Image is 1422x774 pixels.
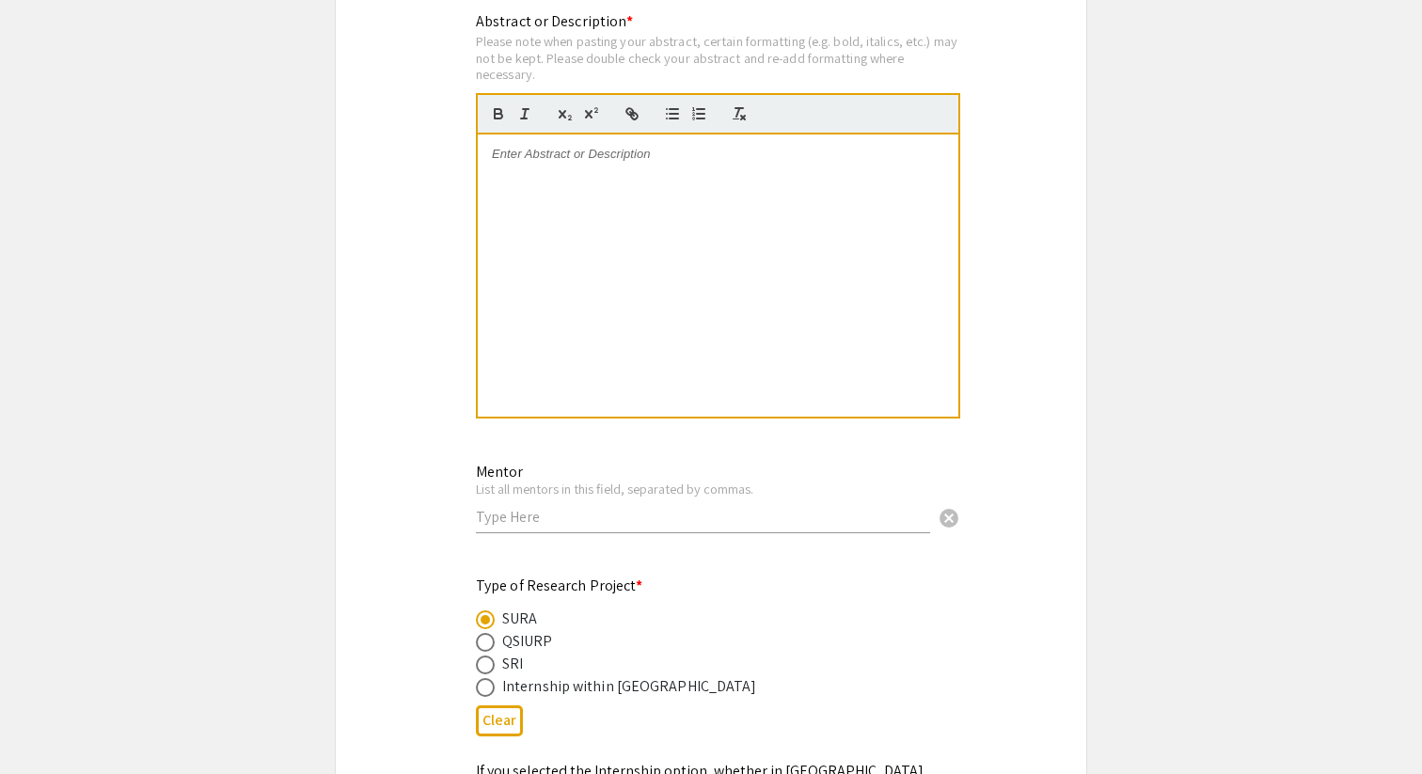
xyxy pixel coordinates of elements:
[502,653,523,675] div: SRI
[476,11,633,31] mat-label: Abstract or Description
[476,705,523,736] button: Clear
[476,507,930,527] input: Type Here
[14,689,80,760] iframe: Chat
[476,33,960,83] div: Please note when pasting your abstract, certain formatting (e.g. bold, italics, etc.) may not be ...
[502,608,537,630] div: SURA
[476,576,643,595] mat-label: Type of Research Project
[502,630,553,653] div: QSIURP
[476,481,930,498] div: List all mentors in this field, separated by commas.
[476,462,523,482] mat-label: Mentor
[502,675,757,698] div: Internship within [GEOGRAPHIC_DATA]
[938,507,960,529] span: cancel
[930,498,968,535] button: Clear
